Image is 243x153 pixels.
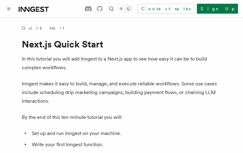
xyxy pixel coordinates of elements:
button: Find something... [107,5,115,12]
h1: Next.js Quick Start [22,38,221,50]
li: Write your first Inngest function. [30,140,221,149]
button: Toggle dark mode [117,5,132,12]
p: In this tutorial you will add Inngest to a Next.js app to see how easy it can be to build complex... [22,55,221,72]
p: Inngest makes it easy to build, manage, and execute reliable workflows. Some use cases include sc... [22,79,221,106]
a: Quick start [22,25,64,31]
a: Contact sales [137,4,194,14]
a: Sign Up [197,4,238,14]
button: Toggle navigation [5,5,12,12]
li: Set up and run Inngest on your machine. [30,129,221,138]
p: By the end of this ten-minute tutorial you will: [22,113,221,122]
